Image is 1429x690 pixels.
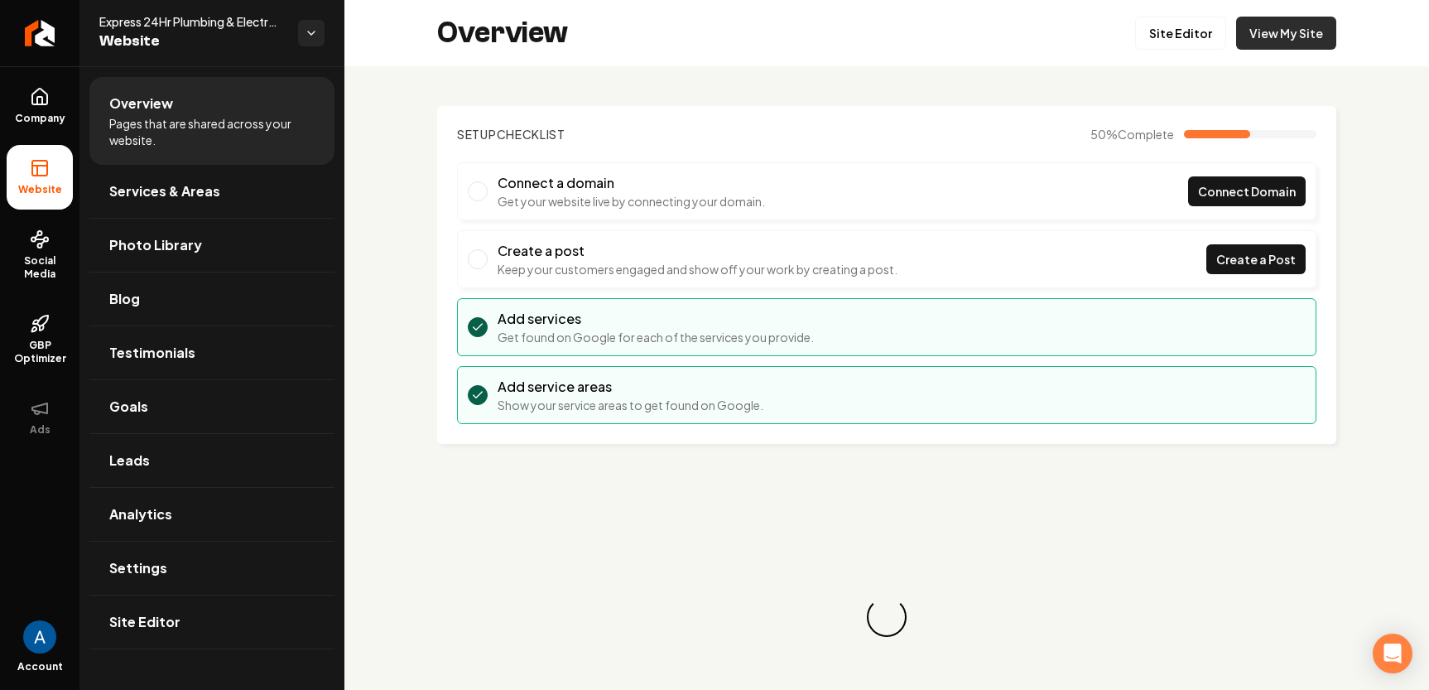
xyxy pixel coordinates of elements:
a: Testimonials [89,326,334,379]
a: Site Editor [89,596,334,649]
div: Loading [859,590,914,644]
span: Analytics [109,504,172,524]
h2: Overview [437,17,568,50]
a: Site Editor [1135,17,1226,50]
span: Ads [23,423,57,437]
p: Get your website live by connecting your domain. [498,193,765,210]
h3: Connect a domain [498,173,765,193]
span: 50 % [1090,126,1174,142]
span: Website [99,30,285,53]
button: Ads [7,385,73,450]
span: Settings [109,558,167,578]
span: Social Media [7,254,73,281]
span: Complete [1118,127,1174,142]
span: Connect Domain [1198,183,1296,200]
span: Site Editor [109,612,180,632]
img: Andrew Magana [23,620,56,654]
div: Open Intercom Messenger [1373,634,1412,673]
span: Pages that are shared across your website. [109,115,315,148]
img: Rebolt Logo [25,20,55,46]
span: Leads [109,451,150,470]
h3: Add service areas [498,377,763,397]
h3: Add services [498,309,814,329]
h2: Checklist [457,126,565,142]
button: Open user button [23,620,56,654]
a: Company [7,74,73,138]
span: Setup [457,127,497,142]
span: GBP Optimizer [7,339,73,365]
a: View My Site [1236,17,1336,50]
span: Overview [109,94,173,113]
span: Goals [109,397,148,417]
p: Show your service areas to get found on Google. [498,397,763,413]
a: Create a Post [1206,244,1306,274]
a: GBP Optimizer [7,301,73,379]
span: Blog [109,289,140,309]
a: Goals [89,380,334,433]
span: Company [8,112,72,125]
span: Create a Post [1216,251,1296,268]
a: Leads [89,434,334,487]
h3: Create a post [498,241,897,261]
a: Blog [89,273,334,326]
span: Website [12,183,69,196]
p: Get found on Google for each of the services you provide. [498,329,814,345]
span: Express 24Hr Plumbing & Electrical [99,13,285,30]
a: Settings [89,542,334,595]
span: Photo Library [109,235,202,255]
a: Connect Domain [1188,176,1306,206]
a: Photo Library [89,219,334,272]
span: Testimonials [109,343,195,363]
a: Social Media [7,216,73,294]
a: Services & Areas [89,165,334,218]
a: Analytics [89,488,334,541]
span: Account [17,660,63,673]
span: Services & Areas [109,181,220,201]
p: Keep your customers engaged and show off your work by creating a post. [498,261,897,277]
